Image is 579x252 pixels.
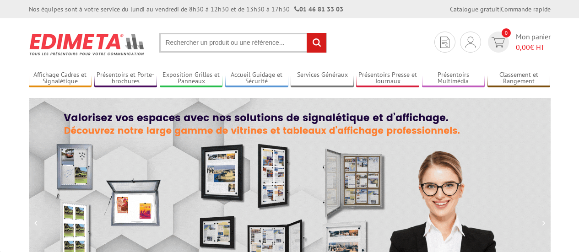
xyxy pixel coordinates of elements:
[502,28,511,38] span: 0
[294,5,343,13] strong: 01 46 81 33 03
[160,71,223,86] a: Exposition Grilles et Panneaux
[356,71,419,86] a: Présentoirs Presse et Journaux
[516,42,551,53] span: € HT
[465,37,476,48] img: devis rapide
[225,71,288,86] a: Accueil Guidage et Sécurité
[440,37,449,48] img: devis rapide
[516,32,551,53] span: Mon panier
[29,5,343,14] div: Nos équipes sont à votre service du lundi au vendredi de 8h30 à 12h30 et de 13h30 à 17h30
[450,5,499,13] a: Catalogue gratuit
[29,27,146,61] img: Présentoir, panneau, stand - Edimeta - PLV, affichage, mobilier bureau, entreprise
[501,5,551,13] a: Commande rapide
[29,71,92,86] a: Affichage Cadres et Signalétique
[487,71,551,86] a: Classement et Rangement
[450,5,551,14] div: |
[159,33,327,53] input: Rechercher un produit ou une référence...
[422,71,485,86] a: Présentoirs Multimédia
[291,71,354,86] a: Services Généraux
[307,33,326,53] input: rechercher
[492,37,505,48] img: devis rapide
[486,32,551,53] a: devis rapide 0 Mon panier 0,00€ HT
[516,43,530,52] span: 0,00
[94,71,157,86] a: Présentoirs et Porte-brochures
